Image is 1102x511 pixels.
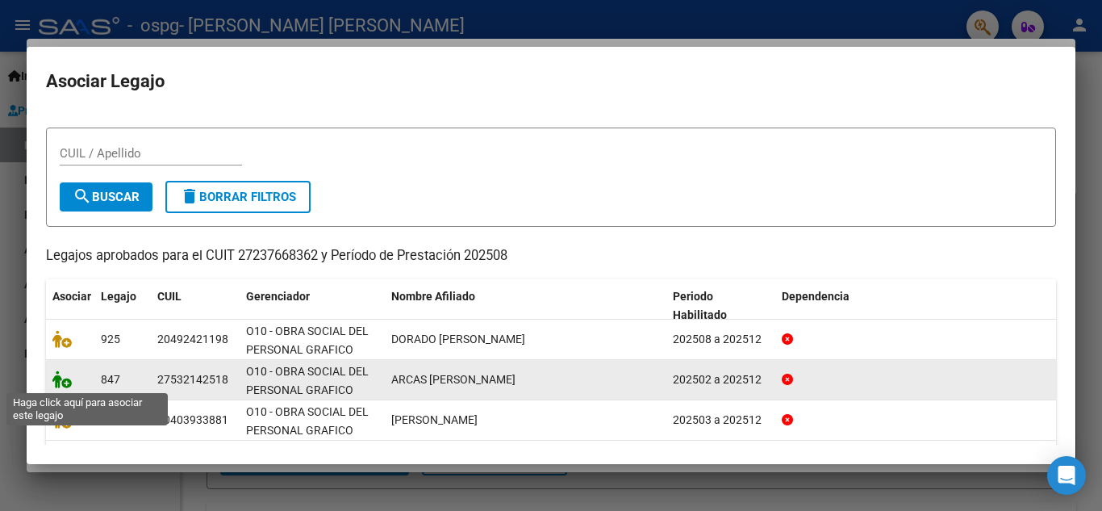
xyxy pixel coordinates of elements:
datatable-header-cell: Nombre Afiliado [385,279,666,333]
div: 20492421198 [157,330,228,349]
div: 202502 a 202512 [673,371,769,389]
span: MEDINA MATIAS KEVIN [391,413,478,426]
datatable-header-cell: Asociar [46,279,94,333]
mat-icon: search [73,186,92,206]
datatable-header-cell: Periodo Habilitado [666,279,775,333]
datatable-header-cell: Gerenciador [240,279,385,333]
span: Legajo [101,290,136,303]
button: Buscar [60,182,152,212]
span: Dependencia [782,290,849,303]
span: Buscar [73,190,140,204]
span: O10 - OBRA SOCIAL DEL PERSONAL GRAFICO [246,325,369,356]
span: Periodo Habilitado [673,290,727,321]
span: 925 [101,333,120,346]
div: 202508 a 202512 [673,330,769,349]
h2: Asociar Legajo [46,66,1056,97]
button: Borrar Filtros [165,181,311,213]
span: Nombre Afiliado [391,290,475,303]
datatable-header-cell: CUIL [151,279,240,333]
span: Gerenciador [246,290,310,303]
span: ARCAS CAMILA ISABEL [391,373,516,386]
datatable-header-cell: Dependencia [775,279,1057,333]
mat-icon: delete [180,186,199,206]
div: 202503 a 202512 [673,411,769,429]
datatable-header-cell: Legajo [94,279,151,333]
p: Legajos aprobados para el CUIT 27237668362 y Período de Prestación 202508 [46,246,1056,266]
div: Open Intercom Messenger [1047,456,1086,495]
span: O10 - OBRA SOCIAL DEL PERSONAL GRAFICO [246,405,369,437]
span: 847 [101,373,120,386]
span: O10 - OBRA SOCIAL DEL PERSONAL GRAFICO [246,365,369,396]
div: 27532142518 [157,371,228,389]
span: 819 [101,413,120,426]
span: DORADO LEONEL MATIAS [391,333,525,346]
span: Borrar Filtros [180,190,296,204]
span: CUIL [157,290,182,303]
div: 20403933881 [157,411,228,429]
span: Asociar [52,290,91,303]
